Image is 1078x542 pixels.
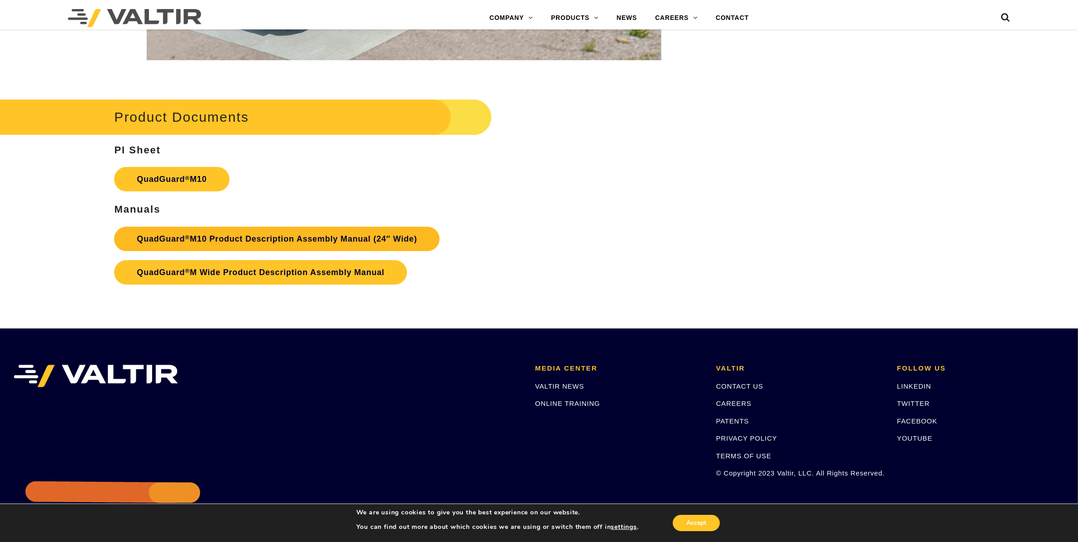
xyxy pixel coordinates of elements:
button: Accept [673,515,720,531]
a: COMPANY [480,9,542,27]
a: ONLINE TRAINING [535,399,600,407]
a: QuadGuard®M10 [114,167,229,191]
a: YOUTUBE [897,434,932,442]
a: FACEBOOK [897,417,937,425]
sup: ® [185,234,190,241]
a: PATENTS [716,417,749,425]
a: CAREERS [716,399,752,407]
strong: PI Sheet [114,144,161,156]
a: PRODUCTS [542,9,608,27]
a: CONTACT [707,9,758,27]
button: settings [611,523,637,531]
a: TWITTER [897,399,929,407]
strong: Manuals [114,204,160,215]
p: We are using cookies to give you the best experience on our website. [356,509,639,517]
a: QuadGuard®M Wide Product Description Assembly Manual [114,260,407,285]
img: VALTIR [14,365,178,387]
a: QuadGuard®M10 Product Description Assembly Manual (24″ Wide) [114,227,440,251]
img: Valtir [68,9,201,27]
sup: ® [185,267,190,274]
a: TERMS OF USE [716,452,771,460]
a: NEWS [608,9,646,27]
a: LINKEDIN [897,382,931,390]
h2: FOLLOW US [897,365,1064,372]
h2: MEDIA CENTER [535,365,703,372]
sup: ® [185,175,190,181]
a: PRIVACY POLICY [716,434,777,442]
p: You can find out more about which cookies we are using or switch them off in . [356,523,639,531]
a: CAREERS [646,9,707,27]
a: CONTACT US [716,382,763,390]
p: © Copyright 2023 Valtir, LLC. All Rights Reserved. [716,468,884,478]
h2: VALTIR [716,365,884,372]
a: VALTIR NEWS [535,382,584,390]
